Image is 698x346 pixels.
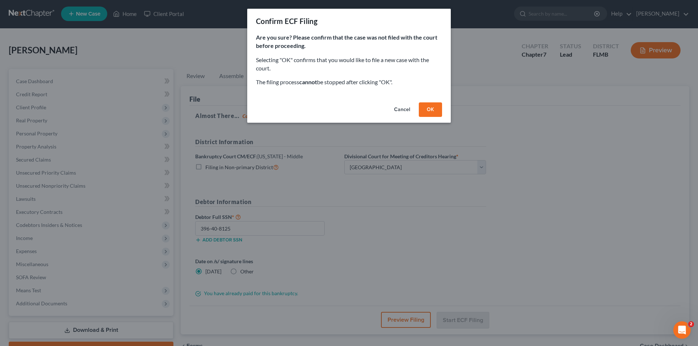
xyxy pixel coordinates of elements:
div: Confirm ECF Filing [256,16,317,26]
span: 2 [688,321,694,327]
p: The filing process be stopped after clicking "OK". [256,78,442,86]
p: Selecting "OK" confirms that you would like to file a new case with the court. [256,56,442,73]
iframe: Intercom live chat [673,321,691,339]
strong: Are you sure? Please confirm that the case was not filed with the court before proceeding. [256,34,437,49]
strong: cannot [299,78,317,85]
button: Cancel [388,102,416,117]
button: OK [419,102,442,117]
